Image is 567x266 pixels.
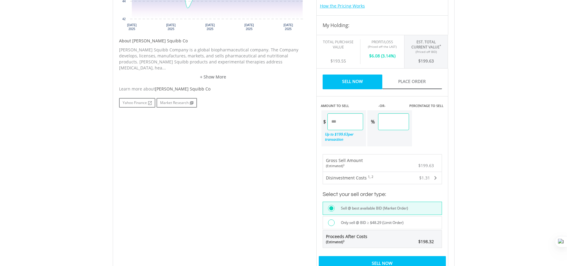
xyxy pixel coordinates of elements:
[326,234,367,244] span: Proceeds After Costs
[326,164,363,168] div: (Estimated)
[330,58,346,64] span: $193.55
[323,22,442,29] h4: My Holding:
[119,86,307,92] div: Learn more about
[326,157,363,168] div: Gross Sell Amount
[367,113,378,130] div: %
[119,98,155,108] a: Yahoo Finance
[122,17,126,21] text: 42
[157,98,197,108] a: Market Research
[326,175,367,181] span: Disinvestment Costs
[323,75,382,89] a: Sell Now
[421,58,434,64] span: 199.63
[419,175,430,181] span: $1.31
[409,54,443,64] div: $
[321,113,327,130] div: $
[205,23,215,31] text: [DATE] 2025
[382,75,442,89] a: Place Order
[343,239,345,243] sup: 3
[321,130,363,143] div: Up to $ per transaction
[409,103,443,108] label: PERCENTAGE TO SELL
[321,103,349,108] label: AMOUNT TO SELL
[127,23,136,31] text: [DATE] 2025
[337,205,408,212] label: Sell @ best available BID (Market Order)
[418,163,434,168] span: $199.63
[372,53,395,59] span: 6.08 (3.14%)
[321,39,356,50] div: Total Purchase Value
[323,190,442,199] h3: Select your sell order type:
[418,239,434,244] span: $198.32
[365,39,400,44] div: Profit/Loss
[365,44,400,49] div: (Priced off the LAST)
[409,39,443,50] div: Est. Total Current Value
[119,47,307,71] p: [PERSON_NAME] Squibb Company is a global biopharmaceutical company. The Company develops, license...
[365,49,400,59] div: $
[119,38,307,44] h5: About [PERSON_NAME] Squibb Co
[409,50,443,54] div: (Priced off BID)
[283,23,293,31] text: [DATE] 2025
[166,23,176,31] text: [DATE] 2025
[337,132,348,137] span: 199.63
[343,163,345,167] sup: 3
[155,86,210,92] span: [PERSON_NAME] Squibb Co
[337,219,404,226] label: Only sell @ BID ≥ $48.29 (Limit Order)
[320,3,365,9] a: How the Pricing Works
[378,103,386,108] label: -OR-
[119,74,307,80] a: + Show More
[244,23,254,31] text: [DATE] 2025
[368,175,373,179] sup: 1, 2
[326,240,367,244] div: (Estimated)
